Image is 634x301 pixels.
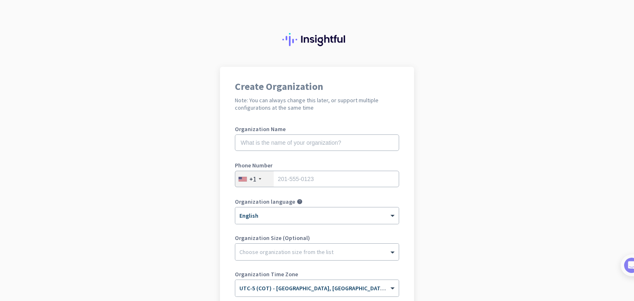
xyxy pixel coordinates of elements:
label: Organization Time Zone [235,271,399,277]
label: Organization Name [235,126,399,132]
label: Organization language [235,199,295,205]
input: What is the name of your organization? [235,134,399,151]
div: +1 [249,175,256,183]
img: Insightful [282,33,352,46]
label: Organization Size (Optional) [235,235,399,241]
h1: Create Organization [235,82,399,92]
i: help [297,199,303,205]
input: 201-555-0123 [235,171,399,187]
h2: Note: You can always change this later, or support multiple configurations at the same time [235,96,399,111]
label: Phone Number [235,162,399,168]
